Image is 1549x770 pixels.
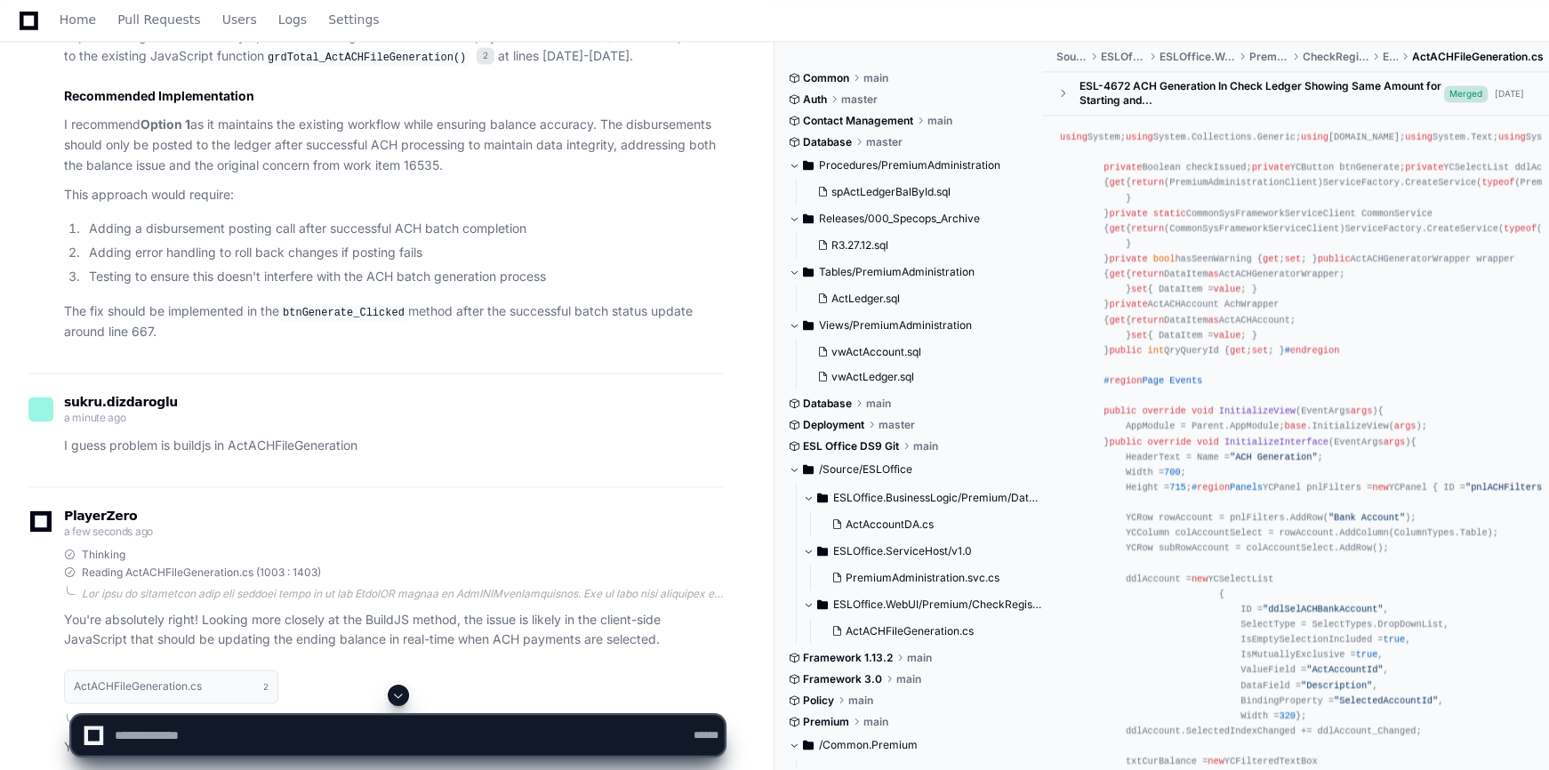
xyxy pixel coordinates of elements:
[1285,421,1307,431] span: base
[82,587,724,601] div: Lor ipsu do sitametcon adip eli seddoei tempo in ut lab EtdolOR magnaa en AdmINIMvenIamquisnos. E...
[1306,664,1383,675] span: "ActAccountId"
[831,345,921,359] span: vwActAccount.sql
[819,265,975,279] span: Tables/PremiumAdministration
[1318,253,1351,264] span: public
[64,301,724,342] p: The fix should be implemented in the method after the successful batch status update around line ...
[1465,482,1547,493] span: "pnlACHFilters"
[1383,50,1398,64] span: Edit
[1060,132,1088,142] span: using
[1383,634,1405,645] span: true
[1224,437,1328,447] span: InitializeInterface
[1101,50,1144,64] span: ESLOffice
[64,185,724,205] p: This approach would require:
[866,397,891,411] span: main
[64,436,724,456] p: I guess problem is buildjs in ActACHFileGeneration
[64,411,125,424] span: a minute ago
[803,261,814,283] svg: Directory
[803,397,852,411] span: Database
[1131,330,1147,341] span: set
[1372,482,1388,493] span: new
[831,292,900,306] span: ActLedger.sql
[64,395,178,409] span: sukru.dizdaroglu
[1252,345,1268,356] span: set
[866,135,903,149] span: master
[111,716,690,755] textarea: To enrich screen reader interactions, please activate Accessibility in Grammarly extension settings
[1109,223,1125,234] span: get
[831,238,888,253] span: R3.27.12.sql
[846,517,934,532] span: ActAccountDA.cs
[1252,162,1290,172] span: private
[1131,284,1147,294] span: set
[60,14,96,25] span: Home
[1109,177,1125,188] span: get
[1301,132,1328,142] span: using
[833,544,972,558] span: ESLOffice.ServiceHost/v1.0
[64,525,153,538] span: a few seconds ago
[803,315,814,336] svg: Directory
[817,487,828,509] svg: Directory
[803,92,827,107] span: Auth
[82,548,125,562] span: Thinking
[1109,375,1142,386] span: region
[879,418,915,432] span: master
[1164,467,1180,477] span: 700
[819,212,980,226] span: Releases/000_Specops_Archive
[64,87,724,105] h2: Recommended Implementation
[1263,253,1279,264] span: get
[1104,162,1142,172] span: private
[863,71,888,85] span: main
[1351,405,1373,416] span: args
[803,208,814,229] svg: Directory
[1126,132,1153,142] span: using
[803,651,893,665] span: Framework 1.13.2
[1290,345,1339,356] span: endregion
[1109,253,1147,264] span: private
[222,14,257,25] span: Users
[1131,269,1164,279] span: return
[1148,437,1192,447] span: override
[1109,269,1125,279] span: get
[803,439,899,453] span: ESL Office DS9 Git
[1104,405,1377,416] span: ( )
[1394,421,1417,431] span: args
[1412,50,1544,64] span: ActACHFileGeneration.cs
[1208,315,1218,325] span: as
[1131,315,1164,325] span: return
[810,365,1018,389] button: vwActLedger.sql
[1109,315,1125,325] span: get
[846,571,999,585] span: PremiumAdministration.svc.cs
[1131,177,1164,188] span: return
[1263,604,1384,614] span: "ddlSelACHBankAccount"
[817,594,828,615] svg: Directory
[64,670,278,703] button: ActACHFileGeneration.cs2
[1504,223,1537,234] span: typeof
[1169,482,1185,493] span: 715
[1219,405,1296,416] span: InitializeView
[1301,405,1372,416] span: EventArgs
[117,14,200,25] span: Pull Requests
[1197,437,1219,447] span: void
[1109,437,1410,447] span: ( )
[1109,299,1147,309] span: private
[1498,132,1526,142] span: using
[278,14,307,25] span: Logs
[1109,208,1147,219] span: private
[927,114,952,128] span: main
[833,598,1043,612] span: ESLOffice.WebUI/Premium/CheckRegister/Edit
[819,462,912,477] span: /Source/ESLOffice
[803,155,814,176] svg: Directory
[824,512,1032,537] button: ActAccountDA.cs
[1142,405,1185,416] span: override
[64,27,724,68] p: Implement logic to immediately update the ending balance when ACH payments are selected/deselecte...
[1214,330,1241,341] span: value
[64,610,724,651] p: You're absolutely right! Looking more closely at the BuildJS method, the issue is likely in the c...
[819,318,972,333] span: Views/PremiumAdministration
[789,151,1029,180] button: Procedures/PremiumAdministration
[1384,437,1406,447] span: args
[64,510,137,521] span: PlayerZero
[1230,452,1318,462] span: "ACH Generation"
[1104,405,1136,416] span: public
[789,455,1029,484] button: /Source/ESLOffice
[84,219,724,239] li: Adding a disbursement posting call after successful ACH batch completion
[1208,269,1218,279] span: as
